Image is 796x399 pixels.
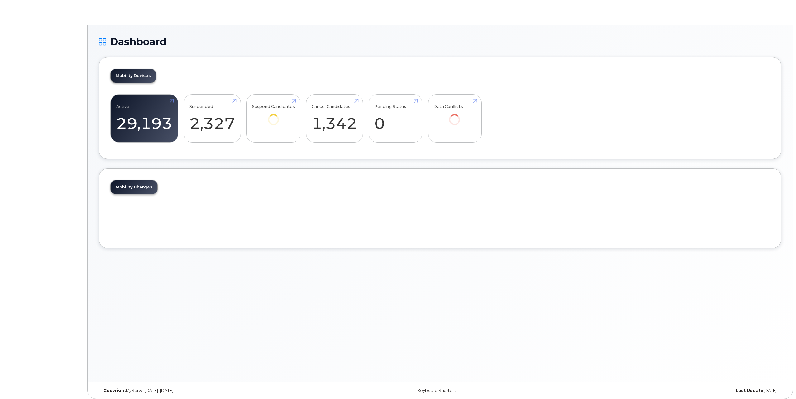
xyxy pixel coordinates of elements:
[736,388,763,393] strong: Last Update
[99,388,326,393] div: MyServe [DATE]–[DATE]
[111,180,157,194] a: Mobility Charges
[116,98,172,139] a: Active 29,193
[103,388,126,393] strong: Copyright
[252,98,295,134] a: Suspend Candidates
[374,98,416,139] a: Pending Status 0
[111,69,156,83] a: Mobility Devices
[554,388,781,393] div: [DATE]
[99,36,781,47] h1: Dashboard
[417,388,458,393] a: Keyboard Shortcuts
[434,98,476,134] a: Data Conflicts
[312,98,357,139] a: Cancel Candidates 1,342
[189,98,235,139] a: Suspended 2,327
